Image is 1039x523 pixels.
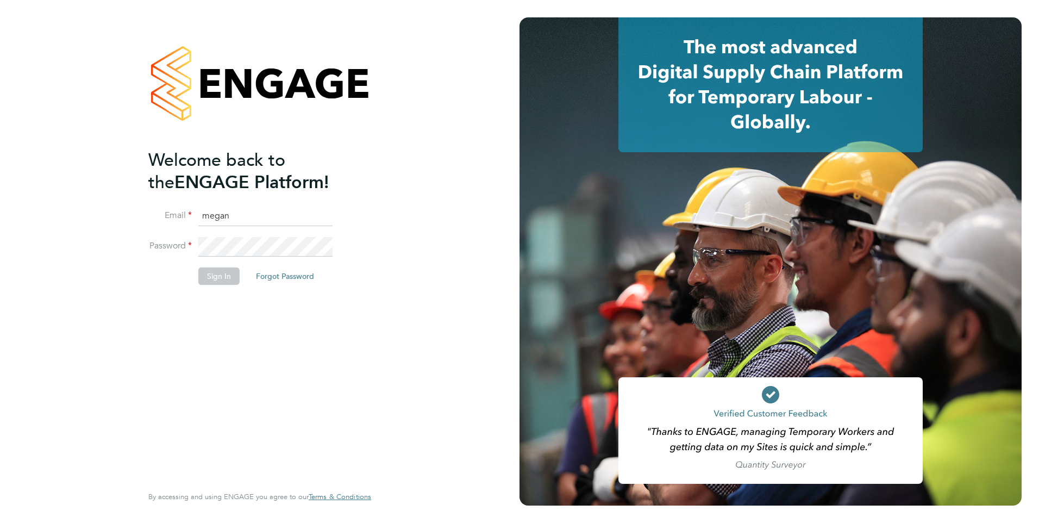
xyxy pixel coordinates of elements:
button: Sign In [198,267,240,285]
button: Forgot Password [247,267,323,285]
h2: ENGAGE Platform! [148,149,360,194]
span: By accessing and using ENGAGE you agree to our [148,492,371,501]
label: Password [148,240,192,252]
a: Terms & Conditions [309,493,371,501]
input: Enter your work email... [198,207,333,226]
span: Welcome back to the [148,150,285,193]
label: Email [148,210,192,221]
